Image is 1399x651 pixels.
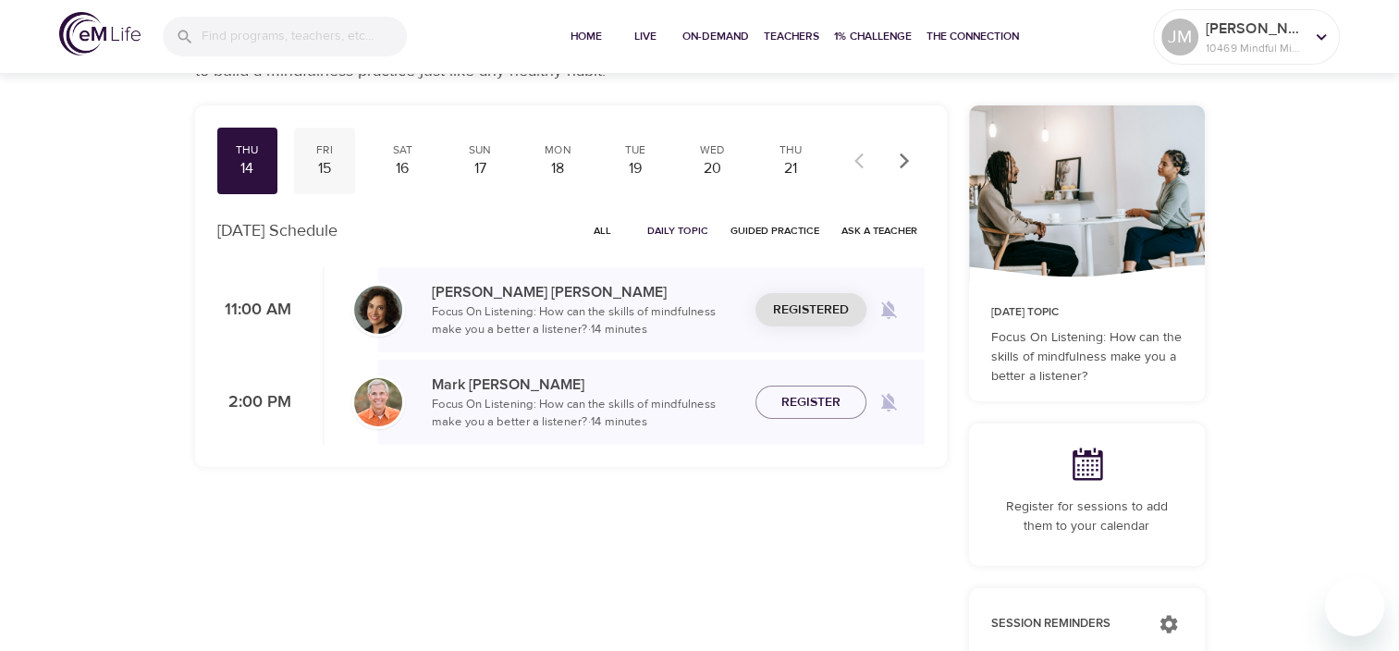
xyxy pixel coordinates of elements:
[623,27,668,46] span: Live
[564,27,608,46] span: Home
[457,142,503,158] div: Sun
[647,222,708,240] span: Daily Topic
[1325,577,1384,636] iframe: Button to launch messaging window
[690,142,736,158] div: Wed
[927,27,1019,46] span: The Connection
[730,222,819,240] span: Guided Practice
[866,380,911,424] span: Remind me when a class goes live every Thursday at 2:00 PM
[432,374,741,396] p: Mark [PERSON_NAME]
[1206,18,1304,40] p: [PERSON_NAME]
[354,286,402,334] img: Ninette_Hupp-min.jpg
[834,27,912,46] span: 1% Challenge
[217,298,291,323] p: 11:00 AM
[59,12,141,55] img: logo
[682,27,749,46] span: On-Demand
[723,216,827,245] button: Guided Practice
[755,386,866,420] button: Register
[781,391,841,414] span: Register
[581,222,625,240] span: All
[1161,18,1198,55] div: JM
[767,158,814,179] div: 21
[432,303,741,339] p: Focus On Listening: How can the skills of mindfulness make you a better a listener? · 14 minutes
[217,390,291,415] p: 2:00 PM
[379,158,425,179] div: 16
[612,142,658,158] div: Tue
[834,216,925,245] button: Ask a Teacher
[432,396,741,432] p: Focus On Listening: How can the skills of mindfulness make you a better a listener? · 14 minutes
[573,216,632,245] button: All
[1206,40,1304,56] p: 10469 Mindful Minutes
[991,497,1183,536] p: Register for sessions to add them to your calendar
[755,293,866,327] button: Registered
[640,216,716,245] button: Daily Topic
[767,142,814,158] div: Thu
[534,142,581,158] div: Mon
[217,218,337,243] p: [DATE] Schedule
[991,304,1183,321] p: [DATE] Topic
[301,158,348,179] div: 15
[991,328,1183,387] p: Focus On Listening: How can the skills of mindfulness make you a better a listener?
[202,17,407,56] input: Find programs, teachers, etc...
[841,222,917,240] span: Ask a Teacher
[457,158,503,179] div: 17
[354,378,402,426] img: Mark_Pirtle-min.jpg
[379,142,425,158] div: Sat
[225,158,271,179] div: 14
[764,27,819,46] span: Teachers
[773,299,849,322] span: Registered
[301,142,348,158] div: Fri
[432,281,741,303] p: [PERSON_NAME] [PERSON_NAME]
[612,158,658,179] div: 19
[690,158,736,179] div: 20
[991,615,1140,633] p: Session Reminders
[225,142,271,158] div: Thu
[866,288,911,332] span: Remind me when a class goes live every Thursday at 11:00 AM
[534,158,581,179] div: 18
